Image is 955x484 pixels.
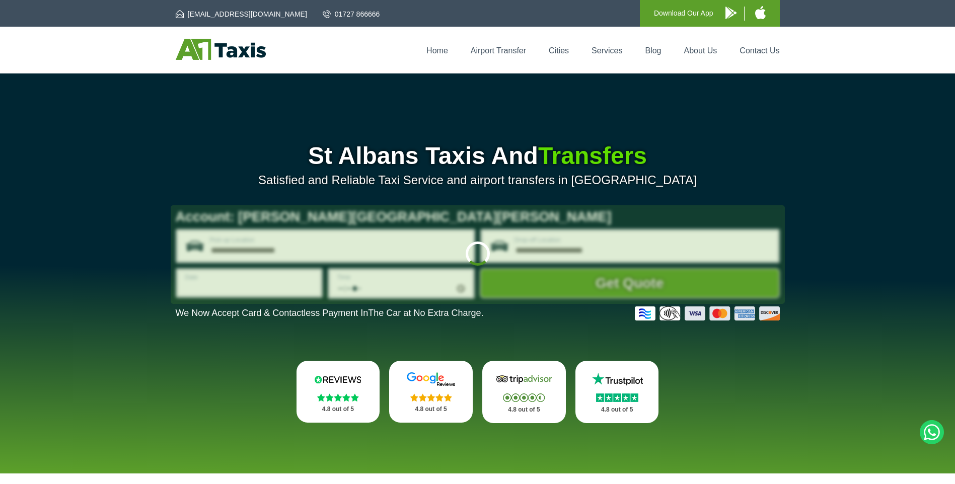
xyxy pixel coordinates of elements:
a: Google Stars 4.8 out of 5 [389,361,473,423]
p: 4.8 out of 5 [493,404,555,416]
img: Google [401,372,461,387]
p: We Now Accept Card & Contactless Payment In [176,308,484,318]
a: 01727 866666 [323,9,380,19]
img: Reviews.io [308,372,368,387]
a: Blog [645,46,661,55]
img: Tripadvisor [494,372,554,387]
img: Trustpilot [587,372,647,387]
a: [EMAIL_ADDRESS][DOMAIN_NAME] [176,9,307,19]
p: 4.8 out of 5 [586,404,648,416]
a: Cities [549,46,569,55]
img: A1 Taxis iPhone App [755,6,766,19]
a: Tripadvisor Stars 4.8 out of 5 [482,361,566,423]
p: 4.8 out of 5 [308,403,369,416]
img: Stars [410,393,452,401]
img: Credit And Debit Cards [635,306,780,320]
span: The Car at No Extra Charge. [368,308,483,318]
img: Stars [596,393,638,402]
span: Transfers [538,142,647,169]
a: About Us [684,46,717,55]
p: Satisfied and Reliable Taxi Service and airport transfers in [GEOGRAPHIC_DATA] [176,173,780,187]
p: 4.8 out of 5 [400,403,462,416]
a: Reviews.io Stars 4.8 out of 5 [297,361,380,423]
a: Trustpilot Stars 4.8 out of 5 [575,361,659,423]
a: Airport Transfer [471,46,526,55]
a: Contact Us [740,46,779,55]
img: Stars [317,393,359,401]
img: A1 Taxis Android App [725,7,737,19]
img: Stars [503,393,545,402]
a: Services [592,46,622,55]
h1: St Albans Taxis And [176,144,780,168]
p: Download Our App [654,7,713,20]
a: Home [426,46,448,55]
img: A1 Taxis St Albans LTD [176,39,266,60]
